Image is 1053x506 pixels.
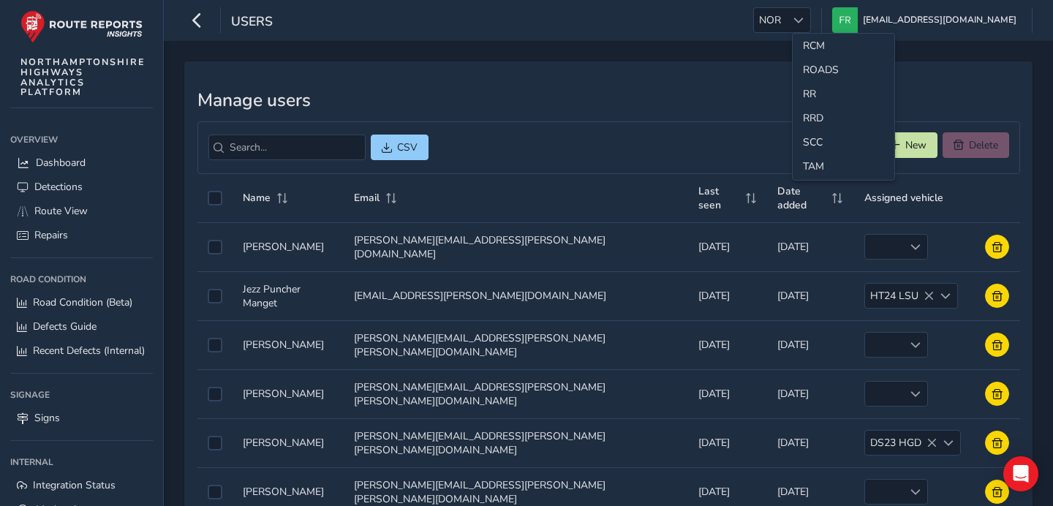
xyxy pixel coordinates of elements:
[208,387,222,401] div: Select auth0|68a48cf561d39d3465ffc3e2
[34,228,68,242] span: Repairs
[10,384,153,406] div: Signage
[34,204,88,218] span: Route View
[344,369,688,418] td: [PERSON_NAME][EMAIL_ADDRESS][PERSON_NAME][PERSON_NAME][DOMAIN_NAME]
[832,7,858,33] img: diamond-layout
[208,485,222,499] div: Select auth0|68cd2a80924df733641576fa
[10,223,153,247] a: Repairs
[20,57,146,97] span: NORTHAMPTONSHIRE HIGHWAYS ANALYTICS PLATFORM
[10,314,153,339] a: Defects Guide
[793,58,894,82] li: ROADS
[208,338,222,352] div: Select auth0|68d50e3b6630c5779fec637d
[698,184,739,212] span: Last seen
[344,222,688,271] td: [PERSON_NAME][EMAIL_ADDRESS][PERSON_NAME][DOMAIN_NAME]
[793,154,894,178] li: TAM
[344,271,688,320] td: [EMAIL_ADDRESS][PERSON_NAME][DOMAIN_NAME]
[767,271,854,320] td: [DATE]
[793,82,894,106] li: RR
[233,222,344,271] td: [PERSON_NAME]
[10,268,153,290] div: Road Condition
[863,7,1016,33] span: [EMAIL_ADDRESS][DOMAIN_NAME]
[233,320,344,369] td: [PERSON_NAME]
[10,339,153,363] a: Recent Defects (Internal)
[688,369,766,418] td: [DATE]
[231,12,273,33] span: Users
[20,10,143,43] img: rr logo
[10,473,153,497] a: Integration Status
[10,451,153,473] div: Internal
[905,138,926,152] span: New
[793,106,894,130] li: RRD
[371,135,429,160] button: CSV
[33,344,145,358] span: Recent Defects (Internal)
[10,290,153,314] a: Road Condition (Beta)
[832,7,1022,33] button: [EMAIL_ADDRESS][DOMAIN_NAME]
[865,284,934,308] span: HT24 LSU
[197,90,1020,111] h3: Manage users
[688,271,766,320] td: [DATE]
[33,320,97,333] span: Defects Guide
[208,436,222,450] div: Select auth0|68c90543d38a358f9e18bc9d
[10,129,153,151] div: Overview
[397,140,418,154] span: CSV
[793,178,894,203] li: USDEMO
[1003,456,1038,491] div: Open Intercom Messenger
[344,418,688,467] td: [PERSON_NAME][EMAIL_ADDRESS][PERSON_NAME][PERSON_NAME][DOMAIN_NAME]
[879,132,937,158] button: New
[10,151,153,175] a: Dashboard
[233,418,344,467] td: [PERSON_NAME]
[33,295,132,309] span: Road Condition (Beta)
[34,411,60,425] span: Signs
[10,199,153,223] a: Route View
[793,130,894,154] li: SCC
[754,8,786,32] span: NOR
[33,478,116,492] span: Integration Status
[344,320,688,369] td: [PERSON_NAME][EMAIL_ADDRESS][PERSON_NAME][PERSON_NAME][DOMAIN_NAME]
[793,34,894,58] li: RCM
[34,180,83,194] span: Detections
[688,222,766,271] td: [DATE]
[777,184,827,212] span: Date added
[10,175,153,199] a: Detections
[767,320,854,369] td: [DATE]
[243,191,271,205] span: Name
[865,431,937,455] span: DS23 HGD
[354,191,380,205] span: Email
[10,406,153,430] a: Signs
[688,418,766,467] td: [DATE]
[208,240,222,254] div: Select auth0|68c908d82077d0cb1f0be17f
[767,222,854,271] td: [DATE]
[36,156,86,170] span: Dashboard
[233,271,344,320] td: Jezz Puncher Manget
[864,191,943,205] span: Assigned vehicle
[233,369,344,418] td: [PERSON_NAME]
[208,135,366,160] input: Search...
[767,418,854,467] td: [DATE]
[767,369,854,418] td: [DATE]
[688,320,766,369] td: [DATE]
[208,289,222,303] div: Select auth0|68ca54d33612c63a61fc0b0a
